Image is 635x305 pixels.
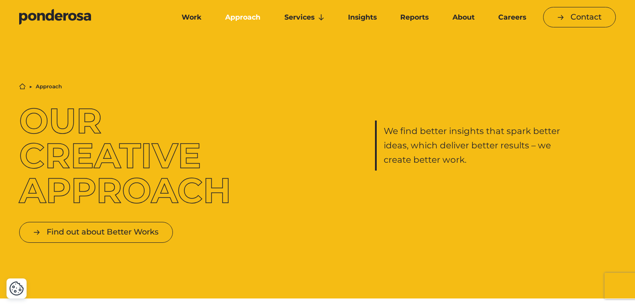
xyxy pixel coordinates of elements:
a: Insights [338,8,387,27]
p: We find better insights that spark better ideas, which deliver better results – we create better ... [384,124,565,167]
button: Cookie Settings [9,281,24,296]
a: Go to homepage [19,9,159,26]
a: Approach [215,8,270,27]
li: ▶︎ [29,84,32,89]
a: Services [274,8,334,27]
a: Contact [543,7,616,27]
a: About [442,8,484,27]
a: Reports [390,8,439,27]
a: Find out about Better Works [19,222,173,242]
li: Approach [36,84,62,89]
h1: Our Creative Approach [19,104,260,208]
img: Revisit consent button [9,281,24,296]
a: Careers [488,8,536,27]
a: Home [19,83,26,90]
a: Work [172,8,212,27]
